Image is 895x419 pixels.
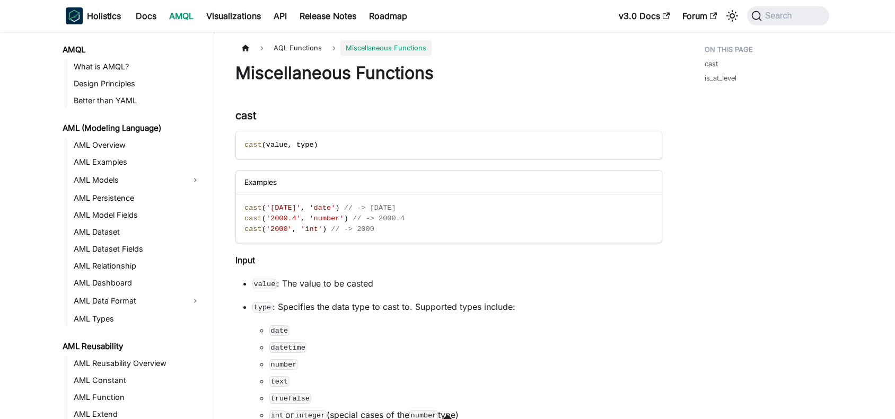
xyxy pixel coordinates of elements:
[288,141,292,149] span: ,
[71,93,205,108] a: Better than YAML
[71,242,205,256] a: AML Dataset Fields
[66,7,83,24] img: Holistics
[55,32,214,419] nav: Docs sidebar
[363,7,414,24] a: Roadmap
[262,215,266,222] span: (
[705,59,718,69] a: cast
[244,141,262,149] span: cast
[267,7,293,24] a: API
[353,215,405,222] span: // -> 2000.4
[309,215,344,222] span: 'number'
[235,40,256,56] a: Home page
[71,191,205,206] a: AML Persistence
[309,204,335,212] span: 'date'
[186,292,205,309] button: Expand sidebar category 'AML Data Format'
[71,292,186,309] a: AML Data Format
[262,141,266,149] span: (
[252,300,662,313] p: : Specifies the data type to cast to. Supported types include:
[71,138,205,153] a: AML Overview
[301,215,305,222] span: ,
[262,204,266,212] span: (
[269,376,289,387] code: text
[235,255,255,265] strong: Input
[335,204,339,212] span: )
[676,7,723,24] a: Forum
[293,7,363,24] a: Release Notes
[301,225,322,233] span: 'int'
[269,325,289,336] code: date
[266,141,288,149] span: value
[71,311,205,326] a: AML Types
[344,204,396,212] span: // -> [DATE]
[71,275,205,290] a: AML Dashboard
[266,215,301,222] span: '2000.4'
[59,121,205,136] a: AML (Modeling Language)
[71,373,205,388] a: AML Constant
[235,40,662,56] nav: Breadcrumbs
[266,225,292,233] span: '2000'
[71,390,205,405] a: AML Function
[292,225,296,233] span: ,
[129,7,163,24] a: Docs
[762,11,799,21] span: Search
[186,172,205,189] button: Expand sidebar category 'AML Models'
[71,155,205,170] a: AML Examples
[612,7,676,24] a: v3.0 Docs
[269,359,298,370] code: number
[266,204,301,212] span: '[DATE]'
[71,76,205,91] a: Design Principles
[71,258,205,273] a: AML Relationship
[235,63,662,84] h1: Miscellaneous Functions
[314,141,318,149] span: )
[71,356,205,371] a: AML Reusability Overview
[269,342,306,353] code: datetime
[235,109,662,122] h3: cast
[705,73,736,83] a: is_at_level
[87,10,121,22] b: Holistics
[262,225,266,233] span: (
[71,225,205,239] a: AML Dataset
[59,42,205,57] a: AMQL
[252,279,277,289] code: value
[244,225,262,233] span: cast
[244,204,262,212] span: cast
[71,208,205,222] a: AML Model Fields
[252,277,662,290] p: : The value to be casted
[252,302,273,313] code: type
[200,7,267,24] a: Visualizations
[344,215,348,222] span: )
[331,225,374,233] span: // -> 2000
[724,7,741,24] button: Switch between dark and light mode (currently system mode)
[236,171,662,194] div: Examples
[301,204,305,212] span: ,
[269,393,311,404] code: truefalse
[163,7,200,24] a: AMQL
[747,6,829,25] button: Search (Command+K)
[71,172,186,189] a: AML Models
[244,215,262,222] span: cast
[322,225,327,233] span: )
[71,59,205,74] a: What is AMQL?
[268,40,327,56] span: AQL Functions
[296,141,314,149] span: type
[66,7,121,24] a: HolisticsHolisticsHolistics
[59,339,205,354] a: AML Reusability
[340,40,432,56] span: Miscellaneous Functions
